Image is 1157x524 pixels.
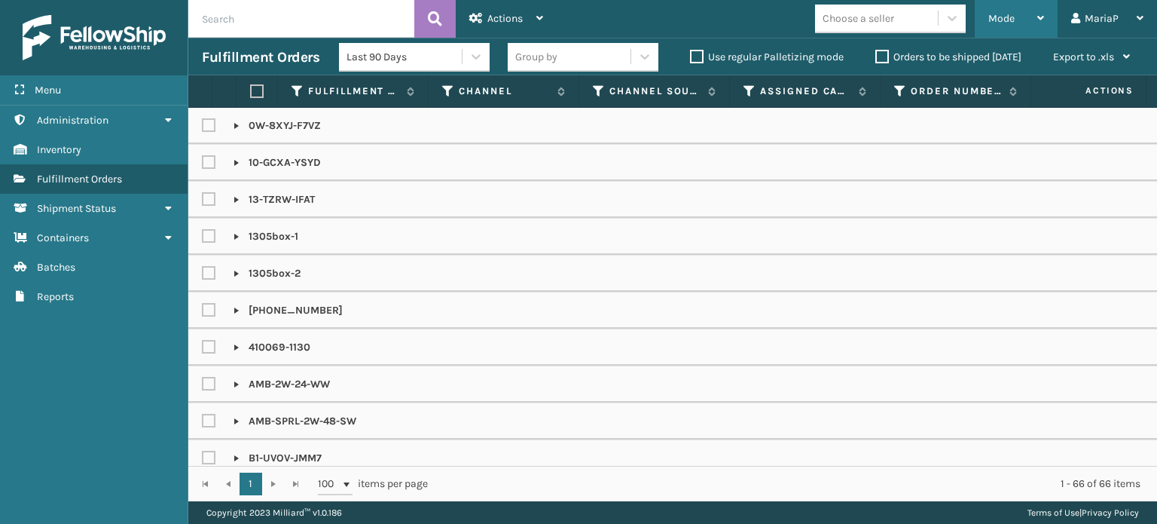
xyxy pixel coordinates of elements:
span: Containers [37,231,89,244]
p: 10-GCXA-YSYD [234,155,321,170]
p: Copyright 2023 Milliard™ v 1.0.186 [206,501,342,524]
label: Order Number [911,84,1002,98]
label: Fulfillment Order Id [308,84,399,98]
div: Group by [515,49,557,65]
p: 410069-1130 [234,340,310,355]
div: Last 90 Days [346,49,463,65]
span: Actions [1038,78,1143,103]
label: Orders to be shipped [DATE] [875,51,1021,63]
p: 1305box-1 [234,229,298,244]
label: Use regular Palletizing mode [690,51,844,63]
span: Actions [487,12,523,25]
span: Fulfillment Orders [37,173,122,185]
span: Reports [37,290,74,303]
label: Channel Source [609,84,701,98]
span: items per page [318,473,428,495]
a: Privacy Policy [1082,507,1139,518]
img: logo [23,15,166,60]
p: AMB-2W-24-WW [234,377,330,392]
span: Menu [35,84,61,97]
p: 0W-8XYJ-F7VZ [234,118,321,133]
div: | [1027,501,1139,524]
h3: Fulfillment Orders [202,48,319,66]
p: AMB-SPRL-2W-48-SW [234,414,356,429]
span: Administration [37,114,108,127]
p: 13-TZRW-IFAT [234,192,315,207]
label: Assigned Carrier Service [760,84,851,98]
a: 1 [240,473,262,495]
span: 100 [318,477,340,492]
p: 1305box-2 [234,266,301,281]
span: Batches [37,261,75,274]
span: Inventory [37,143,81,156]
a: Terms of Use [1027,507,1079,518]
p: B1-UVOV-JMM7 [234,451,322,466]
label: Channel [459,84,550,98]
span: Shipment Status [37,202,116,215]
p: [PHONE_NUMBER] [234,303,343,318]
span: Export to .xls [1053,51,1114,63]
div: Choose a seller [823,11,894,26]
div: 1 - 66 of 66 items [449,477,1140,492]
span: Mode [988,12,1015,25]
